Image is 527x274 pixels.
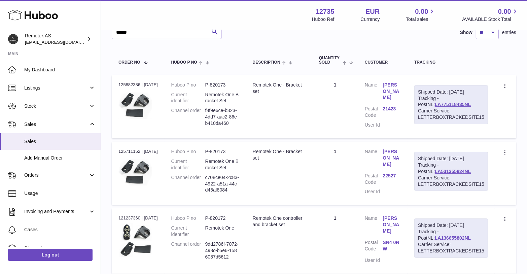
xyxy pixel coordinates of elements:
[383,148,401,168] a: [PERSON_NAME]
[414,218,488,258] div: Tracking - PostNL:
[498,7,511,16] span: 0.00
[414,85,488,124] div: Tracking - PostNL:
[118,60,140,65] span: Order No
[171,82,205,88] dt: Huboo P no
[406,16,436,23] span: Total sales
[171,148,205,155] dt: Huboo P no
[365,122,383,128] dt: User Id
[24,245,96,251] span: Channels
[171,215,205,221] dt: Huboo P no
[365,60,401,65] div: Customer
[316,7,335,16] strong: 12735
[118,148,158,155] div: 125711152 | [DATE]
[253,60,280,65] span: Description
[383,215,401,234] a: [PERSON_NAME]
[24,103,89,109] span: Stock
[418,108,484,121] div: Carrier Service: LETTERBOXTRACKEDSITE15
[312,16,335,23] div: Huboo Ref
[205,215,239,221] dd: P-820172
[435,169,471,174] a: LA531355824NL
[253,215,306,228] div: Remotek One controller and bracket set
[365,82,383,103] dt: Name
[435,235,471,241] a: LA136655802NL
[418,89,484,95] div: Shipped Date: [DATE]
[24,208,89,215] span: Invoicing and Payments
[365,148,383,169] dt: Name
[415,7,428,16] span: 0.00
[365,189,383,195] dt: User Id
[418,222,484,229] div: Shipped Date: [DATE]
[253,82,306,95] div: Remotek One - Bracket set
[118,215,158,221] div: 121237360 | [DATE]
[118,224,152,257] img: 127351693993591.jpg
[361,16,380,23] div: Currency
[383,82,401,101] a: [PERSON_NAME]
[435,102,471,107] a: LA775118435NL
[414,152,488,191] div: Tracking - PostNL:
[171,241,205,260] dt: Channel order
[8,34,18,44] img: dag@remotek.no
[365,7,380,16] strong: EUR
[24,85,89,91] span: Listings
[171,174,205,194] dt: Channel order
[25,39,99,45] span: [EMAIL_ADDRESS][DOMAIN_NAME]
[462,7,519,23] a: 0.00 AVAILABLE Stock Total
[24,227,96,233] span: Cases
[24,172,89,178] span: Orders
[418,175,484,187] div: Carrier Service: LETTERBOXTRACKEDSITE15
[312,208,358,273] td: 1
[365,257,383,264] dt: User Id
[383,239,401,252] a: SN4 0NW
[365,173,383,185] dt: Postal Code
[205,82,239,88] dd: P-820173
[171,92,205,104] dt: Current identifier
[24,190,96,197] span: Usage
[383,106,401,112] a: 21423
[118,82,158,88] div: 125882386 | [DATE]
[365,106,383,118] dt: Postal Code
[171,225,205,238] dt: Current identifier
[365,215,383,236] dt: Name
[24,67,96,73] span: My Dashboard
[253,148,306,161] div: Remotek One - Bracket set
[414,60,488,65] div: Tracking
[24,121,89,128] span: Sales
[171,60,197,65] span: Huboo P no
[205,174,239,194] dd: c708ce04-2c83-4922-a51a-44cd45af8084
[460,29,472,36] label: Show
[24,138,96,145] span: Sales
[312,142,358,205] td: 1
[502,29,516,36] span: entries
[8,249,93,261] a: Log out
[418,241,484,254] div: Carrier Service: LETTERBOXTRACKEDSITE15
[118,157,152,186] img: 127351694072667.jpg
[205,92,239,104] dd: Remotek One Bracket Set
[383,173,401,179] a: 22527
[319,56,341,65] span: Quantity Sold
[118,90,152,119] img: 127351694072667.jpg
[205,241,239,260] dd: 9dd2786f-7072-498c-b5e6-1586087d5612
[406,7,436,23] a: 0.00 Total sales
[205,225,239,238] dd: Remotek One
[205,158,239,171] dd: Remotek One Bracket Set
[312,75,358,138] td: 1
[205,107,239,127] dd: f8f9e6ce-b323-4dd7-aac2-86eb410da460
[205,148,239,155] dd: P-820173
[25,33,85,45] div: Remotek AS
[365,239,383,254] dt: Postal Code
[171,107,205,127] dt: Channel order
[24,155,96,161] span: Add Manual Order
[418,156,484,162] div: Shipped Date: [DATE]
[462,16,519,23] span: AVAILABLE Stock Total
[171,158,205,171] dt: Current identifier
